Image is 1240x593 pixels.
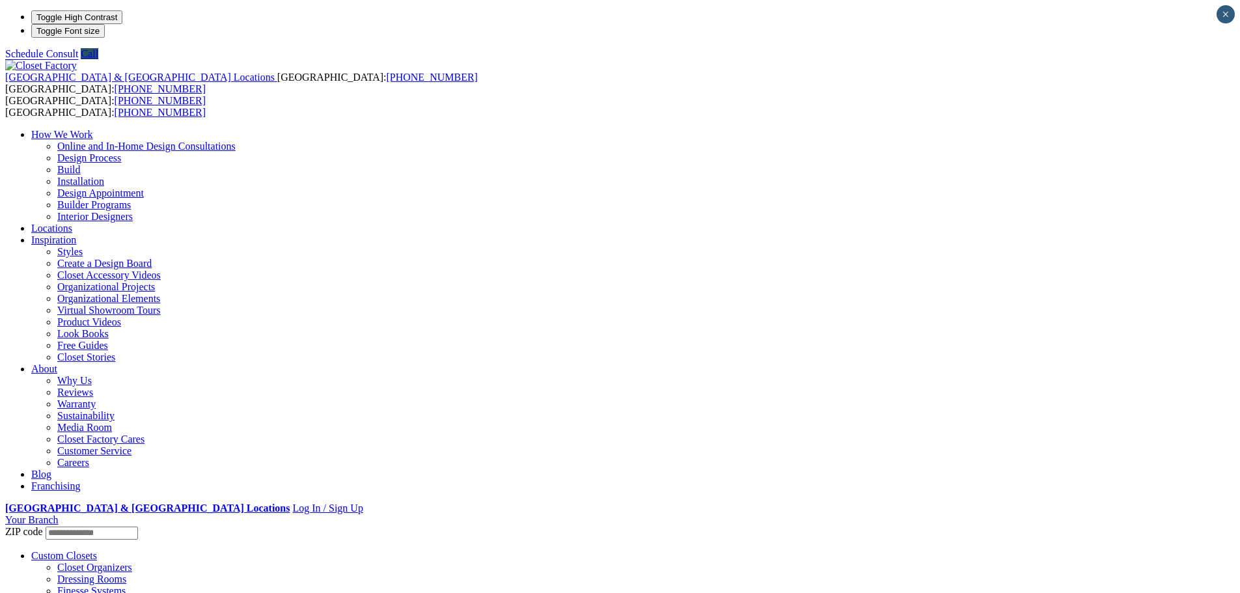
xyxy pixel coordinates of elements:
a: Closet Factory Cares [57,434,145,445]
a: Design Appointment [57,187,144,199]
a: Create a Design Board [57,258,152,269]
a: Styles [57,246,83,257]
a: [PHONE_NUMBER] [115,107,206,118]
a: Why Us [57,375,92,386]
a: Warranty [57,398,96,409]
a: Schedule Consult [5,48,78,59]
a: Organizational Projects [57,281,155,292]
a: Careers [57,457,89,468]
a: [PHONE_NUMBER] [115,95,206,106]
a: Design Process [57,152,121,163]
a: Look Books [57,328,109,339]
span: Toggle High Contrast [36,12,117,22]
a: Customer Service [57,445,131,456]
a: Online and In-Home Design Consultations [57,141,236,152]
span: [GEOGRAPHIC_DATA] & [GEOGRAPHIC_DATA] Locations [5,72,275,83]
a: Virtual Showroom Tours [57,305,161,316]
a: Closet Organizers [57,562,132,573]
a: Build [57,164,81,175]
a: Organizational Elements [57,293,160,304]
span: [GEOGRAPHIC_DATA]: [GEOGRAPHIC_DATA]: [5,72,478,94]
button: Close [1217,5,1235,23]
a: Closet Accessory Videos [57,269,161,281]
a: Locations [31,223,72,234]
a: Reviews [57,387,93,398]
input: Enter your Zip code [46,527,138,540]
a: [GEOGRAPHIC_DATA] & [GEOGRAPHIC_DATA] Locations [5,503,290,514]
a: Log In / Sign Up [292,503,363,514]
img: Closet Factory [5,60,77,72]
a: Interior Designers [57,211,133,222]
a: Sustainability [57,410,115,421]
a: Your Branch [5,514,58,525]
a: Media Room [57,422,112,433]
span: ZIP code [5,526,43,537]
a: Builder Programs [57,199,131,210]
a: Call [81,48,98,59]
span: [GEOGRAPHIC_DATA]: [GEOGRAPHIC_DATA]: [5,95,206,118]
a: [PHONE_NUMBER] [386,72,477,83]
a: Dressing Rooms [57,573,126,585]
a: Inspiration [31,234,76,245]
a: Custom Closets [31,550,97,561]
a: Free Guides [57,340,108,351]
a: How We Work [31,129,93,140]
button: Toggle Font size [31,24,105,38]
a: [GEOGRAPHIC_DATA] & [GEOGRAPHIC_DATA] Locations [5,72,277,83]
button: Toggle High Contrast [31,10,122,24]
a: Blog [31,469,51,480]
a: Installation [57,176,104,187]
a: Franchising [31,480,81,491]
a: Closet Stories [57,352,115,363]
a: [PHONE_NUMBER] [115,83,206,94]
a: About [31,363,57,374]
span: Toggle Font size [36,26,100,36]
a: Product Videos [57,316,121,327]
